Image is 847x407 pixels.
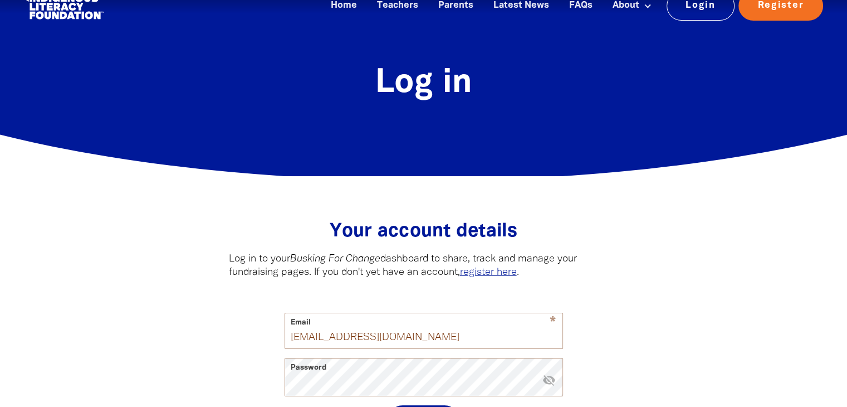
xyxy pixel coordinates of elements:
span: Log in [375,68,472,99]
i: Hide password [542,373,556,386]
a: register here [460,268,517,277]
span: Your account details [330,223,518,240]
p: Log in to your dashboard to share, track and manage your fundraising pages. If you don't yet have... [229,253,619,279]
em: Busking For Change [290,254,380,264]
button: visibility_off [542,373,556,388]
